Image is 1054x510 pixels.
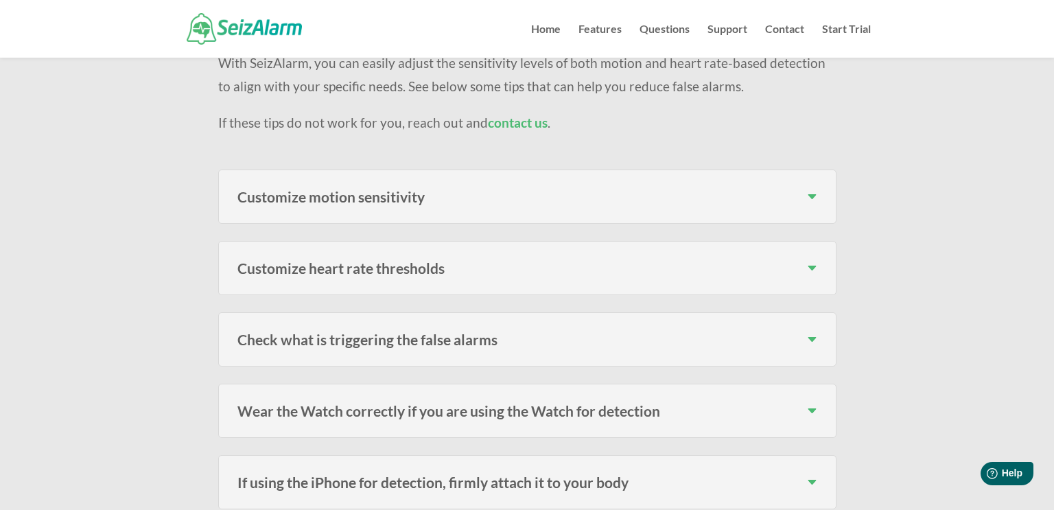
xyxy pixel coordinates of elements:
[640,24,690,58] a: Questions
[822,24,871,58] a: Start Trial
[765,24,804,58] a: Contact
[578,24,622,58] a: Features
[707,24,747,58] a: Support
[488,115,548,130] a: contact us
[218,51,836,111] p: With SeizAlarm, you can easily adjust the sensitivity levels of both motion and heart rate-based ...
[237,475,817,489] h3: If using the iPhone for detection, firmly attach it to your body
[237,332,817,347] h3: Check what is triggering the false alarms
[932,456,1039,495] iframe: Help widget launcher
[237,404,817,418] h3: Wear the Watch correctly if you are using the Watch for detection
[237,189,817,204] h3: Customize motion sensitivity
[237,261,817,275] h3: Customize heart rate thresholds
[187,13,303,44] img: SeizAlarm
[531,24,561,58] a: Home
[218,111,836,135] p: If these tips do not work for you, reach out and .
